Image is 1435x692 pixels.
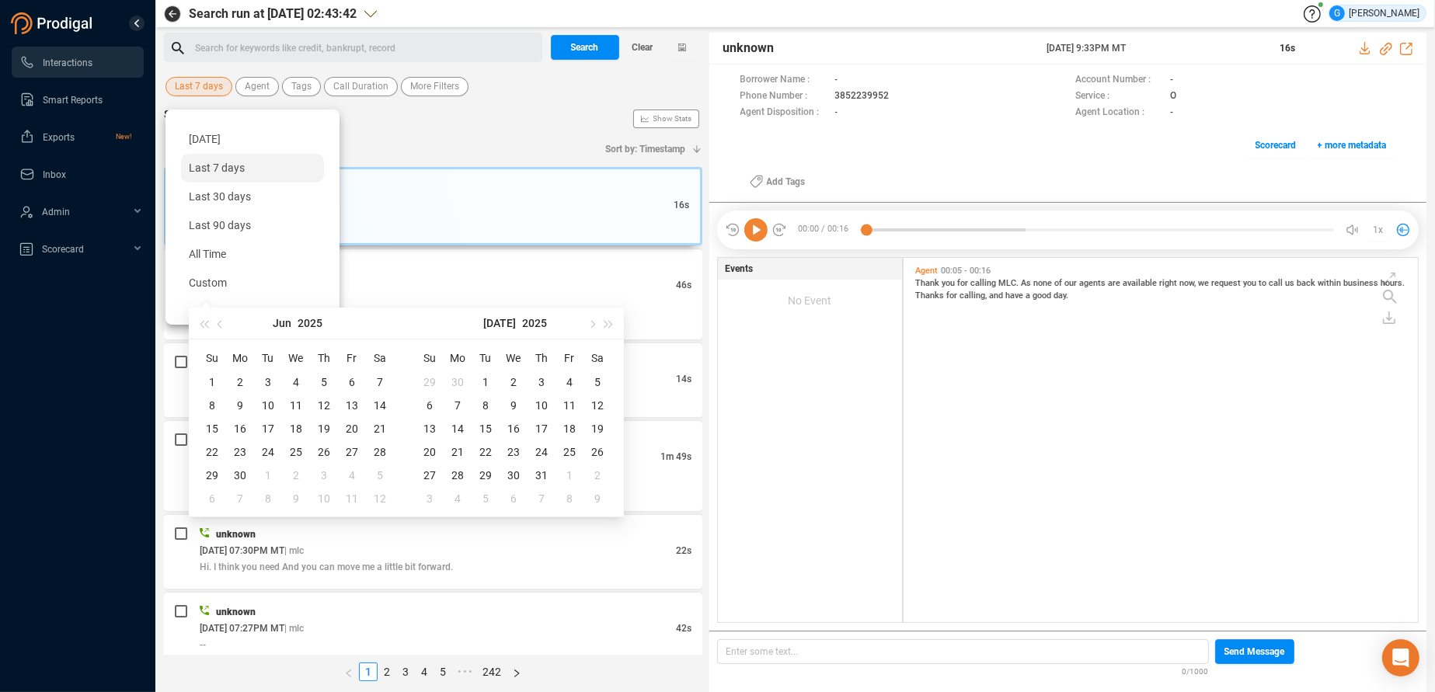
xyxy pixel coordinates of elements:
span: unknown [216,529,256,540]
li: 3 [396,662,415,681]
div: 28 [371,443,389,461]
li: Interactions [12,47,144,78]
td: 2025-06-14 [366,394,394,417]
span: you [1243,278,1259,288]
span: Agent [245,77,270,96]
button: Show Stats [633,110,699,128]
div: 2 [504,373,523,391]
li: 4 [415,662,434,681]
span: ••• [452,662,477,681]
div: 13 [343,396,361,415]
button: 1x [1367,219,1389,241]
td: 2025-07-02 [282,464,310,487]
span: Agent [915,266,938,276]
td: 2025-07-06 [416,394,444,417]
div: 23 [231,443,249,461]
th: Sa [366,346,394,370]
li: Exports [12,121,144,152]
div: 25 [287,443,305,461]
span: Search Results : [164,108,244,120]
span: Tags [291,77,312,96]
div: 27 [420,466,439,485]
td: 2025-06-27 [338,440,366,464]
td: 2025-07-31 [528,464,556,487]
span: Hi. I think you need And you can move me a little bit forward. [200,562,453,572]
span: - [1170,72,1173,89]
div: 9 [231,396,249,415]
div: unknown[DATE] 07:48PM MT| mlc14s-- [164,343,702,417]
td: 2025-06-29 [198,464,226,487]
td: 2025-07-07 [444,394,472,417]
div: 18 [287,419,305,438]
span: calling, [960,290,989,301]
span: to [1259,278,1269,288]
div: 1 [259,466,277,485]
span: As [1021,278,1033,288]
li: Smart Reports [12,84,144,115]
div: 29 [476,466,495,485]
td: 2025-06-10 [254,394,282,417]
a: 242 [478,663,506,680]
td: 2025-07-01 [254,464,282,487]
div: 7 [371,373,389,391]
span: Last 7 days [175,77,223,96]
div: 8 [476,396,495,415]
td: 2025-06-06 [338,370,366,394]
td: 2025-07-27 [416,464,444,487]
li: Next 5 Pages [452,662,477,681]
span: | mlc [284,545,304,556]
td: 2025-07-28 [444,464,472,487]
div: 17 [259,419,277,438]
span: Borrower Name : [740,72,827,89]
span: Agent Disposition : [740,105,827,121]
th: Th [528,346,556,370]
div: 5 [315,373,333,391]
span: calling [970,278,998,288]
span: request [1211,278,1243,288]
span: Add Tags [767,169,806,194]
td: 2025-07-23 [500,440,528,464]
a: 2 [378,663,395,680]
th: Fr [338,346,366,370]
div: 24 [532,443,551,461]
button: + more metadata [1309,133,1395,158]
div: 10 [532,396,551,415]
td: 2025-07-18 [556,417,583,440]
button: Call Duration [324,77,398,96]
th: We [282,346,310,370]
div: 22 [203,443,221,461]
div: 17 [532,419,551,438]
button: Search [551,35,619,60]
td: 2025-07-03 [528,370,556,394]
th: Su [416,346,444,370]
span: Search [571,35,599,60]
th: We [500,346,528,370]
span: 3852239952 [835,89,890,105]
span: Sort by: Timestamp [606,137,686,162]
span: Last 30 days [189,190,251,203]
td: 2025-07-29 [472,464,500,487]
span: Scorecard [42,244,84,255]
span: - [835,105,838,121]
div: 6 [343,373,361,391]
div: 1 [476,373,495,391]
span: have [1005,290,1026,301]
span: 42s [676,623,691,634]
td: 2025-06-16 [226,417,254,440]
div: 4 [560,373,579,391]
td: 2025-06-13 [338,394,366,417]
div: 3 [532,373,551,391]
div: 18 [560,419,579,438]
div: 14 [448,419,467,438]
th: Mo [226,346,254,370]
div: 9 [504,396,523,415]
button: Agent [235,77,279,96]
td: 2025-07-05 [366,464,394,487]
span: - [1170,105,1173,121]
div: 26 [588,443,607,461]
span: 00:05 - 00:16 [938,266,994,276]
span: unknown [216,607,256,617]
span: unknown [723,39,775,57]
th: Fr [556,346,583,370]
td: 2025-06-26 [310,440,338,464]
